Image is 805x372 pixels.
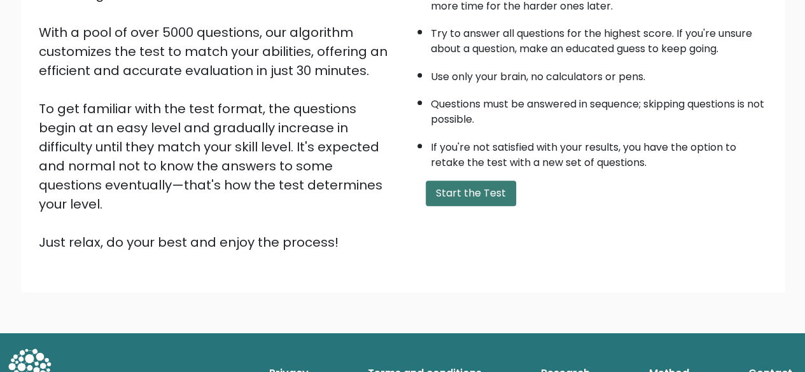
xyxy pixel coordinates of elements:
[431,63,767,85] li: Use only your brain, no calculators or pens.
[431,134,767,170] li: If you're not satisfied with your results, you have the option to retake the test with a new set ...
[426,181,516,206] button: Start the Test
[431,90,767,127] li: Questions must be answered in sequence; skipping questions is not possible.
[431,20,767,57] li: Try to answer all questions for the highest score. If you're unsure about a question, make an edu...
